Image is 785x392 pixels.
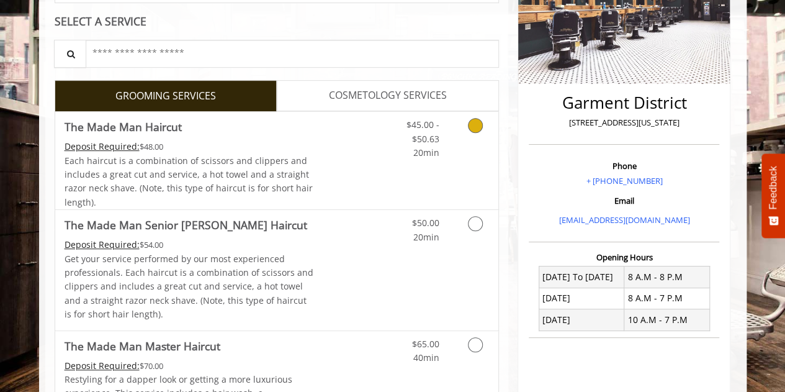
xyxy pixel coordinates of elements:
[65,359,314,373] div: $70.00
[65,337,220,355] b: The Made Man Master Haircut
[65,239,140,250] span: This service needs some Advance to be paid before we block your appointment
[413,147,439,158] span: 20min
[539,267,624,288] td: [DATE] To [DATE]
[624,267,710,288] td: 8 A.M - 8 P.M
[529,253,719,262] h3: Opening Hours
[761,153,785,238] button: Feedback - Show survey
[586,175,662,186] a: + [PHONE_NUMBER]
[65,360,140,371] span: This service needs some Advance to be paid before we block your appointment
[65,140,314,153] div: $48.00
[54,40,86,68] button: Service Search
[413,231,439,243] span: 20min
[624,309,710,330] td: 10 A.M - 7 P.M
[539,309,624,330] td: [DATE]
[115,88,216,104] span: GROOMING SERVICES
[65,252,314,322] p: Get your service performed by our most experienced professionals. Each haircut is a combination o...
[532,94,716,112] h2: Garment District
[65,118,182,135] b: The Made Man Haircut
[411,217,439,229] span: $50.00
[532,116,716,129] p: [STREET_ADDRESS][US_STATE]
[406,119,439,144] span: $45.00 - $50.63
[532,162,716,170] h3: Phone
[558,214,689,226] a: [EMAIL_ADDRESS][DOMAIN_NAME]
[65,238,314,252] div: $54.00
[413,352,439,363] span: 40min
[539,288,624,309] td: [DATE]
[65,216,307,234] b: The Made Man Senior [PERSON_NAME] Haircut
[329,88,447,104] span: COSMETOLOGY SERVICES
[55,16,500,27] div: SELECT A SERVICE
[624,288,710,309] td: 8 A.M - 7 P.M
[411,338,439,350] span: $65.00
[768,166,779,209] span: Feedback
[65,155,313,208] span: Each haircut is a combination of scissors and clippers and includes a great cut and service, a ho...
[65,140,140,152] span: This service needs some Advance to be paid before we block your appointment
[532,196,716,205] h3: Email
